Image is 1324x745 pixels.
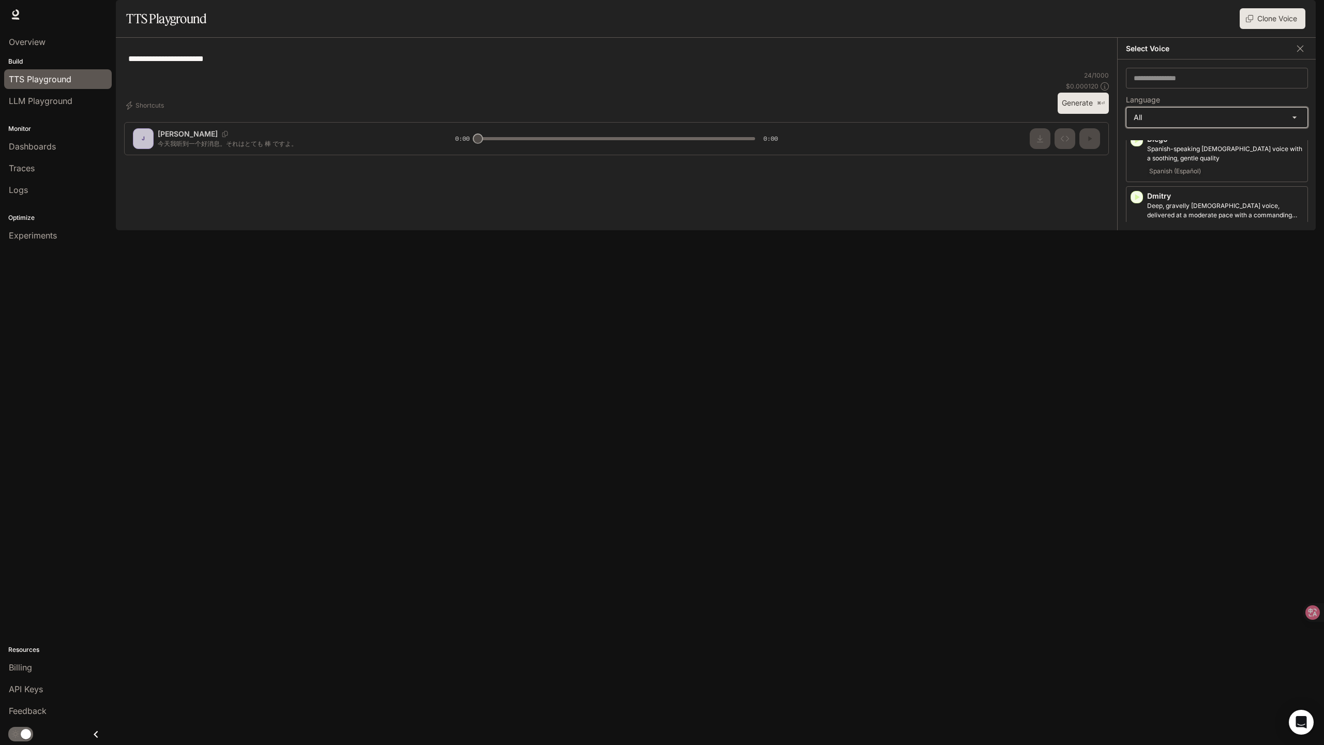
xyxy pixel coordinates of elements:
p: Language [1126,96,1160,103]
span: Russian (Русский) [1147,222,1206,234]
p: 24 / 1000 [1084,71,1109,80]
div: All [1126,108,1307,127]
p: Deep, gravelly male voice, delivered at a moderate pace with a commanding and narrative tone. [1147,201,1303,220]
p: ⌘⏎ [1097,100,1105,107]
button: Clone Voice [1240,8,1305,29]
button: Generate⌘⏎ [1058,93,1109,114]
span: Spanish (Español) [1147,165,1203,177]
p: $ 0.000120 [1066,82,1099,91]
p: Spanish-speaking male voice with a soothing, gentle quality [1147,144,1303,163]
p: Dmitry [1147,191,1303,201]
button: Shortcuts [124,97,168,114]
h1: TTS Playground [126,8,206,29]
div: Open Intercom Messenger [1289,710,1314,735]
